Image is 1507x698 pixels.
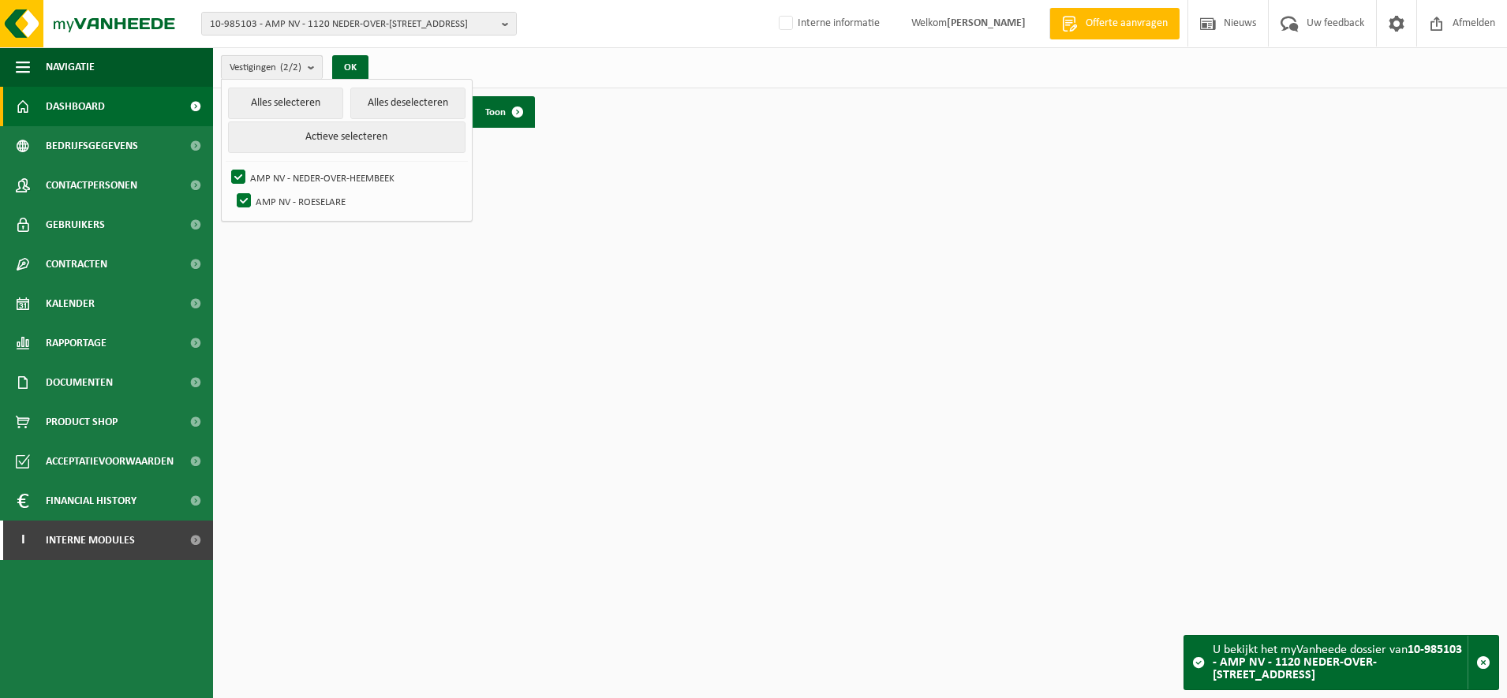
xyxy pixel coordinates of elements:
[46,284,95,323] span: Kalender
[46,323,107,363] span: Rapportage
[46,47,95,87] span: Navigatie
[947,17,1026,29] strong: [PERSON_NAME]
[332,55,368,80] button: OK
[46,481,136,521] span: Financial History
[46,402,118,442] span: Product Shop
[473,96,533,128] a: Toon
[46,166,137,205] span: Contactpersonen
[280,62,301,73] count: (2/2)
[230,56,301,80] span: Vestigingen
[201,12,517,35] button: 10-985103 - AMP NV - 1120 NEDER-OVER-[STREET_ADDRESS]
[46,363,113,402] span: Documenten
[1049,8,1180,39] a: Offerte aanvragen
[228,121,466,153] button: Actieve selecteren
[16,521,30,560] span: I
[46,205,105,244] span: Gebruikers
[350,88,466,119] button: Alles deselecteren
[228,166,466,189] label: AMP NV - NEDER-OVER-HEEMBEEK
[46,126,138,166] span: Bedrijfsgegevens
[210,13,495,36] span: 10-985103 - AMP NV - 1120 NEDER-OVER-[STREET_ADDRESS]
[46,87,105,126] span: Dashboard
[46,244,107,284] span: Contracten
[485,107,506,118] span: Toon
[221,55,323,79] button: Vestigingen(2/2)
[46,442,174,481] span: Acceptatievoorwaarden
[776,12,880,35] label: Interne informatie
[1213,644,1462,681] strong: 10-985103 - AMP NV - 1120 NEDER-OVER-[STREET_ADDRESS]
[1082,16,1172,32] span: Offerte aanvragen
[234,189,466,213] label: AMP NV - ROESELARE
[228,88,343,119] button: Alles selecteren
[46,521,135,560] span: Interne modules
[1213,636,1468,689] div: U bekijkt het myVanheede dossier van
